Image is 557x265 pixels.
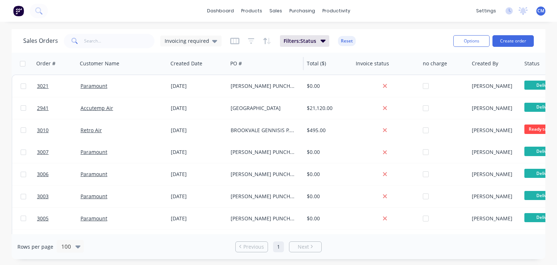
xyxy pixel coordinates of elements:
a: Next page [289,243,321,250]
span: Filters: Status [284,37,316,45]
div: [PERSON_NAME] [472,215,516,222]
a: Paramount [81,193,107,200]
div: $0.00 [307,82,348,90]
input: Search... [84,34,155,48]
div: [DATE] [171,193,225,200]
span: Previous [243,243,264,250]
ul: Pagination [232,241,325,252]
div: $0.00 [307,193,348,200]
div: $0.00 [307,148,348,156]
div: [PERSON_NAME] [472,193,516,200]
a: 3005 [37,208,81,229]
div: sales [266,5,286,16]
span: Next [298,243,309,250]
div: PO # [230,60,242,67]
div: $495.00 [307,127,348,134]
div: $0.00 [307,171,348,178]
div: [PERSON_NAME] PUNCHBOWL DWG-M-OF-06 REV-C OFFICE 6 RUN A [231,193,298,200]
span: 3006 [37,171,49,178]
span: 3005 [37,215,49,222]
div: [DATE] [171,148,225,156]
span: 3003 [37,193,49,200]
div: $21,120.00 [307,105,348,112]
div: Created Date [170,60,202,67]
div: Total ($) [307,60,326,67]
a: 3021 [37,75,81,97]
div: no charge [423,60,447,67]
span: Rows per page [17,243,53,250]
div: [GEOGRAPHIC_DATA] [231,105,298,112]
a: 3006 [37,163,81,185]
div: [DATE] [171,105,225,112]
div: [PERSON_NAME] PUNCHBOWL DWG-M-OF-06 REV-C OFFICE 6 RUN B [231,215,298,222]
div: [PERSON_NAME] PUNCHBOWL DWG-M-OF-06 REV-C OFFICE 6 RUN C [231,148,298,156]
a: 3003 [37,185,81,207]
a: Paramount [81,215,107,222]
a: Paramount [81,148,107,155]
button: Filters:Status [280,35,329,47]
div: [PERSON_NAME] PUNCHBOWL DWG-M-OF-06 REV-C OFFICE 6 RUN C [231,171,298,178]
span: 2941 [37,105,49,112]
div: productivity [319,5,354,16]
span: 3007 [37,148,49,156]
span: 3010 [37,127,49,134]
div: [PERSON_NAME] [472,105,516,112]
div: [DATE] [171,127,225,134]
button: Create order [492,35,534,47]
div: products [238,5,266,16]
span: CM [537,8,544,14]
div: Invoice status [356,60,389,67]
div: [DATE] [171,171,225,178]
div: $0.00 [307,215,348,222]
a: 3000 [37,230,81,252]
div: settings [473,5,500,16]
button: Options [453,35,490,47]
a: Page 1 is your current page [273,241,284,252]
div: [DATE] [171,82,225,90]
div: [PERSON_NAME] [472,82,516,90]
a: Paramount [81,82,107,89]
div: [PERSON_NAME] PUNCHBOWL RE MAKE OFFICE 12 RUN B [231,82,298,90]
img: Factory [13,5,24,16]
a: 2941 [37,97,81,119]
h1: Sales Orders [23,37,58,44]
span: Invoicing required [165,37,209,45]
div: Order # [36,60,55,67]
div: Status [524,60,540,67]
a: 3007 [37,141,81,163]
a: Paramount [81,171,107,178]
div: Customer Name [80,60,119,67]
div: [PERSON_NAME] [472,148,516,156]
a: Previous page [236,243,268,250]
a: 3010 [37,119,81,141]
div: [PERSON_NAME] [472,171,516,178]
div: BROOKVALE GENNISIS P.O-10658 [231,127,298,134]
span: 3021 [37,82,49,90]
a: Accutemp Air [81,105,113,111]
div: [PERSON_NAME] [472,127,516,134]
a: Retro Air [81,127,102,134]
div: [DATE] [171,215,225,222]
a: dashboard [203,5,238,16]
div: purchasing [286,5,319,16]
button: Reset [338,36,356,46]
div: Created By [472,60,498,67]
